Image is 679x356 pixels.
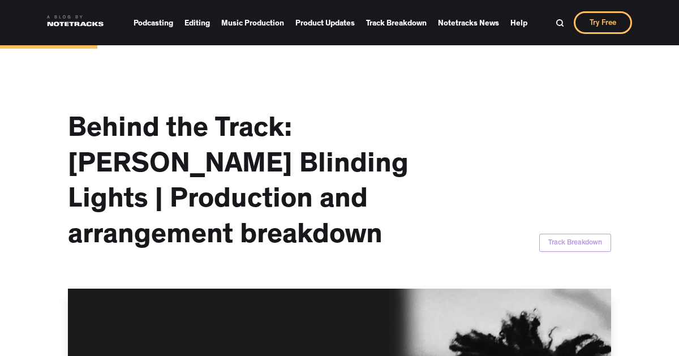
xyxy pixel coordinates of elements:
[68,113,436,255] h1: Behind the Track: [PERSON_NAME] Blinding Lights | Production and arrangement breakdown
[510,15,527,31] a: Help
[556,19,564,27] img: Search Bar
[366,15,427,31] a: Track Breakdown
[221,15,284,31] a: Music Production
[574,11,632,34] a: Try Free
[184,15,210,31] a: Editing
[548,238,602,249] div: Track Breakdown
[438,15,499,31] a: Notetracks News
[295,15,355,31] a: Product Updates
[134,15,173,31] a: Podcasting
[539,234,611,252] a: Track Breakdown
